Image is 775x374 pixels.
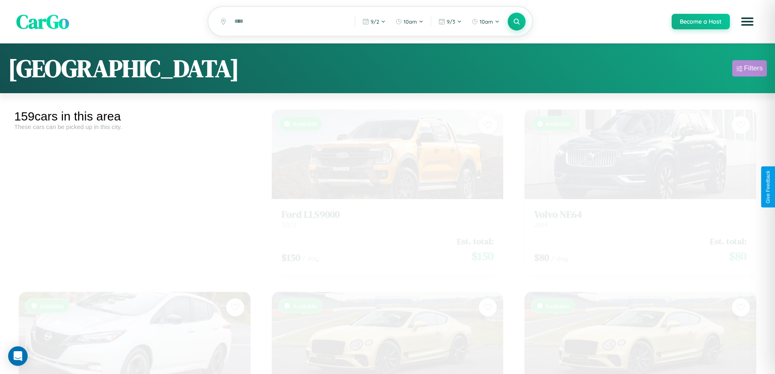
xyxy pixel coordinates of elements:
[282,201,494,221] a: Ford LLS90002023
[293,295,317,302] span: Available
[534,201,747,221] a: Volvo NE642014
[744,64,763,72] div: Filters
[710,228,747,240] span: Est. total:
[40,295,64,302] span: Available
[404,18,417,25] span: 10am
[480,18,493,25] span: 10am
[765,171,771,203] div: Give Feedback
[371,18,379,25] span: 9 / 2
[434,15,466,28] button: 9/3
[534,243,549,257] span: $ 80
[358,15,390,28] button: 9/2
[534,213,548,221] span: 2014
[732,60,767,77] button: Filters
[16,8,69,35] span: CarGo
[14,123,255,130] div: These cars can be picked up in this city.
[467,15,504,28] button: 10am
[736,10,759,33] button: Open menu
[546,295,570,302] span: Available
[534,201,747,213] h3: Volvo NE64
[551,247,568,255] span: / day
[391,15,428,28] button: 10am
[293,113,317,120] span: Available
[8,346,28,366] div: Open Intercom Messenger
[282,243,300,257] span: $ 150
[447,18,455,25] span: 9 / 3
[282,213,296,221] span: 2023
[14,109,255,123] div: 159 cars in this area
[672,14,730,29] button: Become a Host
[457,228,493,240] span: Est. total:
[546,113,570,120] span: Available
[282,201,494,213] h3: Ford LLS9000
[729,241,747,257] span: $ 80
[8,52,239,85] h1: [GEOGRAPHIC_DATA]
[302,247,319,255] span: / day
[472,241,493,257] span: $ 150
